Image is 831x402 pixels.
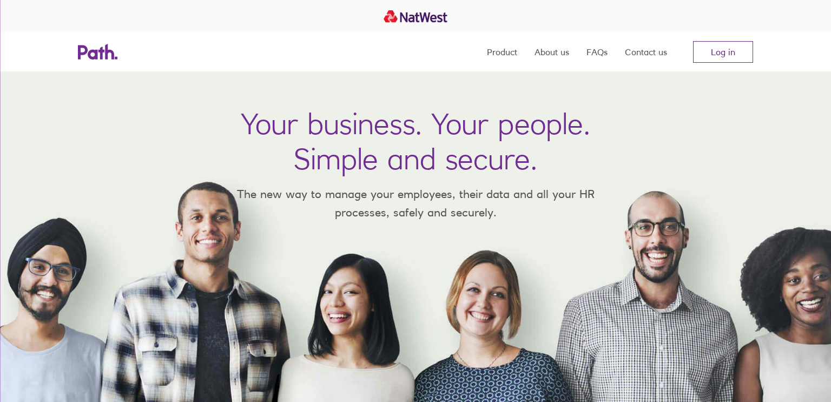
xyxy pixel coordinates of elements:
[693,41,753,63] a: Log in
[241,106,590,176] h1: Your business. Your people. Simple and secure.
[487,32,517,71] a: Product
[586,32,608,71] a: FAQs
[535,32,569,71] a: About us
[221,185,610,221] p: The new way to manage your employees, their data and all your HR processes, safely and securely.
[625,32,667,71] a: Contact us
